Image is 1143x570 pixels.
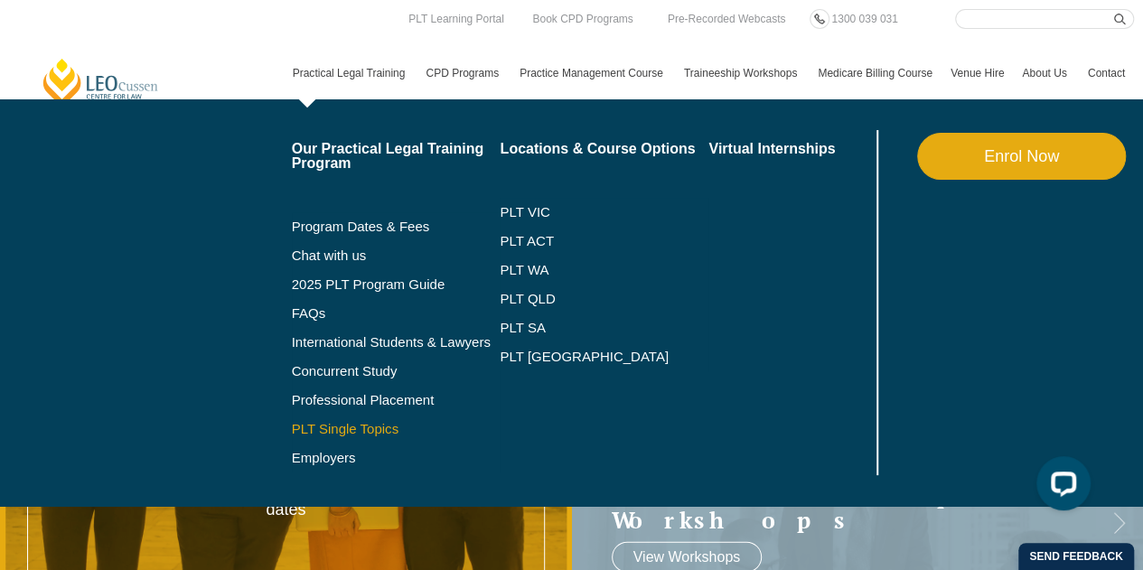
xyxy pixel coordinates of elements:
[292,364,501,378] a: Concurrent Study
[942,47,1013,99] a: Venue Hire
[612,482,1068,532] a: VIC Traineeship Workshops
[500,142,708,156] a: Locations & Course Options
[500,292,708,306] a: PLT QLD
[404,9,509,29] a: PLT Learning Portal
[831,13,897,25] span: 1300 039 031
[917,133,1126,180] a: Enrol Now
[1022,449,1098,525] iframe: LiveChat chat widget
[675,47,809,99] a: Traineeship Workshops
[500,234,708,248] a: PLT ACT
[417,47,511,99] a: CPD Programs
[41,57,161,108] a: [PERSON_NAME] Centre for Law
[511,47,675,99] a: Practice Management Course
[292,393,501,407] a: Professional Placement
[528,9,637,29] a: Book CPD Programs
[1079,47,1134,99] a: Contact
[1013,47,1078,99] a: About Us
[292,142,501,171] a: Our Practical Legal Training Program
[663,9,791,29] a: Pre-Recorded Webcasts
[500,263,663,277] a: PLT WA
[708,142,872,156] a: Virtual Internships
[827,9,902,29] a: 1300 039 031
[292,277,455,292] a: 2025 PLT Program Guide
[292,306,501,321] a: FAQs
[292,335,501,350] a: International Students & Lawyers
[292,248,501,263] a: Chat with us
[809,47,942,99] a: Medicare Billing Course
[500,205,708,220] a: PLT VIC
[292,422,501,436] a: PLT Single Topics
[500,321,708,335] a: PLT SA
[500,350,708,364] a: PLT [GEOGRAPHIC_DATA]
[284,47,417,99] a: Practical Legal Training
[292,451,501,465] a: Employers
[292,220,501,234] a: Program Dates & Fees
